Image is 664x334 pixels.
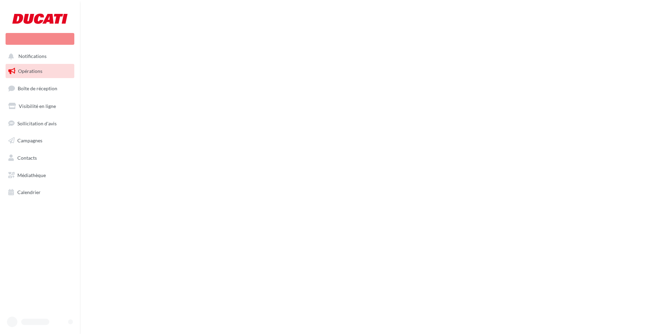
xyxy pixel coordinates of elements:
span: Sollicitation d'avis [17,120,57,126]
a: Médiathèque [4,168,76,183]
span: Médiathèque [17,172,46,178]
span: Opérations [18,68,42,74]
span: Campagnes [17,137,42,143]
a: Visibilité en ligne [4,99,76,114]
span: Boîte de réception [18,85,57,91]
a: Boîte de réception [4,81,76,96]
a: Calendrier [4,185,76,200]
div: Nouvelle campagne [6,33,74,45]
a: Opérations [4,64,76,78]
a: Campagnes [4,133,76,148]
span: Notifications [18,53,47,59]
span: Visibilité en ligne [19,103,56,109]
a: Contacts [4,151,76,165]
span: Contacts [17,155,37,161]
span: Calendrier [17,189,41,195]
a: Sollicitation d'avis [4,116,76,131]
